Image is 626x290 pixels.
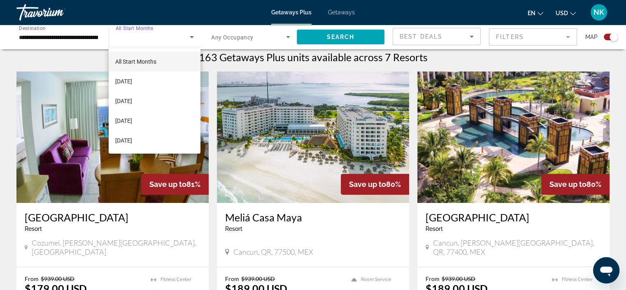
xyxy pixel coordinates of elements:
[115,58,156,65] span: All Start Months
[593,257,619,283] iframe: Button to launch messaging window
[115,116,132,126] span: [DATE]
[115,96,132,106] span: [DATE]
[115,136,132,145] span: [DATE]
[115,76,132,86] span: [DATE]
